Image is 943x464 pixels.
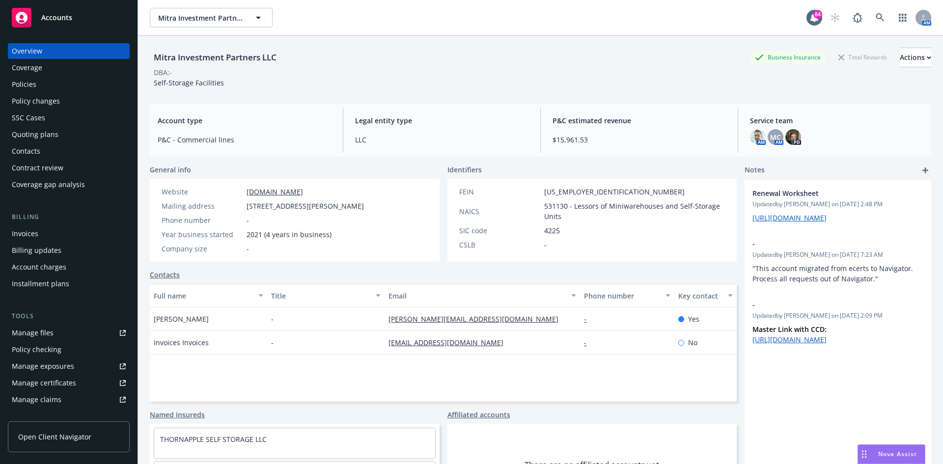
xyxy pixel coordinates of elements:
[688,314,699,324] span: Yes
[12,127,58,142] div: Quoting plans
[752,188,898,198] span: Renewal Worksheet
[8,375,130,391] a: Manage certificates
[553,115,726,126] span: P&C estimated revenue
[8,110,130,126] a: SSC Cases
[8,93,130,109] a: Policy changes
[41,14,72,22] span: Accounts
[674,284,737,307] button: Key contact
[247,187,303,196] a: [DOMAIN_NAME]
[752,311,923,320] span: Updated by [PERSON_NAME] on [DATE] 2:09 PM
[12,60,42,76] div: Coverage
[745,164,765,176] span: Notes
[8,276,130,292] a: Installment plans
[459,240,540,250] div: CSLB
[745,231,931,292] div: -Updatedby [PERSON_NAME] on [DATE] 7:23 AM"This account migrated from ecerts to Navigator. Proces...
[162,244,243,254] div: Company size
[833,51,892,63] div: Total Rewards
[544,187,685,197] span: [US_EMPLOYER_IDENTIFICATION_NUMBER]
[459,225,540,236] div: SIC code
[12,177,85,192] div: Coverage gap analysis
[447,164,482,175] span: Identifiers
[12,110,45,126] div: SSC Cases
[878,450,917,458] span: Nova Assist
[745,292,931,353] div: -Updatedby [PERSON_NAME] on [DATE] 2:09 PMMaster Link with CCD: [URL][DOMAIN_NAME]
[247,244,249,254] span: -
[459,187,540,197] div: FEIN
[8,409,130,424] a: Manage BORs
[8,311,130,321] div: Tools
[150,51,280,64] div: Mitra Investment Partners LLC
[154,314,209,324] span: [PERSON_NAME]
[8,358,130,374] span: Manage exposures
[160,435,267,444] a: THORNAPPLE SELF STORAGE LLC
[459,206,540,217] div: NAICS
[752,213,827,222] a: [URL][DOMAIN_NAME]
[8,143,130,159] a: Contacts
[247,229,332,240] span: 2021 (4 years in business)
[584,338,594,347] a: -
[770,132,781,142] span: MC
[154,291,252,301] div: Full name
[752,200,923,209] span: Updated by [PERSON_NAME] on [DATE] 2:48 PM
[267,284,385,307] button: Title
[385,284,580,307] button: Email
[271,291,370,301] div: Title
[825,8,845,27] a: Start snowing
[8,60,130,76] a: Coverage
[12,358,74,374] div: Manage exposures
[12,243,61,258] div: Billing updates
[785,129,801,145] img: photo
[688,337,697,348] span: No
[158,135,331,145] span: P&C - Commercial lines
[154,78,224,87] span: Self-Storage Facilities
[813,10,822,19] div: 84
[752,239,898,249] span: -
[447,409,510,420] a: Affiliated accounts
[752,250,923,259] span: Updated by [PERSON_NAME] on [DATE] 7:23 AM
[12,392,61,408] div: Manage claims
[12,43,42,59] div: Overview
[870,8,890,27] a: Search
[8,259,130,275] a: Account charges
[8,77,130,92] a: Policies
[8,127,130,142] a: Quoting plans
[12,276,69,292] div: Installment plans
[544,240,547,250] span: -
[18,432,91,442] span: Open Client Navigator
[858,445,870,464] div: Drag to move
[150,164,191,175] span: General info
[388,314,566,324] a: [PERSON_NAME][EMAIL_ADDRESS][DOMAIN_NAME]
[150,270,180,280] a: Contacts
[12,259,66,275] div: Account charges
[8,325,130,341] a: Manage files
[12,325,54,341] div: Manage files
[8,160,130,176] a: Contract review
[355,115,528,126] span: Legal entity type
[544,201,725,221] span: 531130 - Lessors of Miniwarehouses and Self-Storage Units
[919,164,931,176] a: add
[162,215,243,225] div: Phone number
[12,160,63,176] div: Contract review
[12,77,36,92] div: Policies
[271,314,274,324] span: -
[752,335,827,344] a: [URL][DOMAIN_NAME]
[12,143,40,159] div: Contacts
[355,135,528,145] span: LLC
[900,48,931,67] button: Actions
[150,8,273,27] button: Mitra Investment Partners LLC
[158,13,243,23] span: Mitra Investment Partners LLC
[848,8,867,27] a: Report a Bug
[150,409,205,420] a: Named insureds
[678,291,722,301] div: Key contact
[8,392,130,408] a: Manage claims
[247,215,249,225] span: -
[584,291,659,301] div: Phone number
[271,337,274,348] span: -
[584,314,594,324] a: -
[8,243,130,258] a: Billing updates
[544,225,560,236] span: 4225
[158,115,331,126] span: Account type
[8,177,130,192] a: Coverage gap analysis
[745,180,931,231] div: Renewal WorksheetUpdatedby [PERSON_NAME] on [DATE] 2:48 PM[URL][DOMAIN_NAME]
[150,284,267,307] button: Full name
